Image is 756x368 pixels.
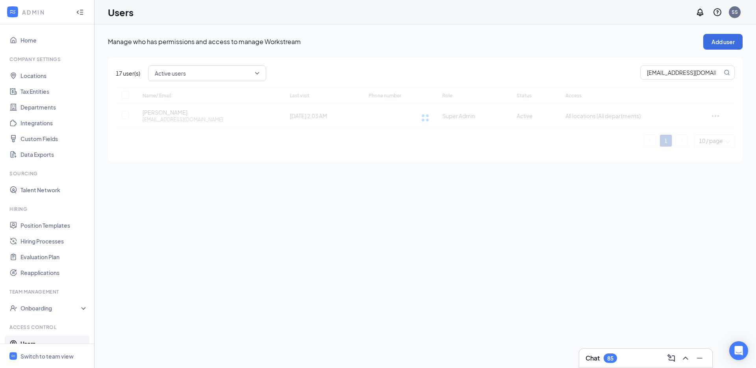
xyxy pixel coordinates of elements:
svg: WorkstreamLogo [9,8,17,16]
div: 85 [607,355,613,362]
div: Team Management [9,288,86,295]
a: Departments [20,99,88,115]
div: SS [732,9,738,15]
h3: Chat [586,354,600,362]
div: Onboarding [20,304,81,312]
svg: QuestionInfo [713,7,722,17]
a: Tax Entities [20,84,88,99]
svg: Collapse [76,8,84,16]
div: Company Settings [9,56,86,63]
a: Home [20,32,88,48]
div: ADMIN [22,8,69,16]
span: 17 user(s) [116,69,140,78]
button: Add user [703,34,743,50]
svg: ComposeMessage [667,353,676,363]
div: Open Intercom Messenger [729,341,748,360]
span: Active users [155,67,186,79]
svg: ChevronUp [681,353,690,363]
svg: WorkstreamLogo [11,353,16,359]
button: Minimize [693,352,706,364]
div: Switch to team view [20,352,74,360]
div: Sourcing [9,170,86,177]
svg: MagnifyingGlass [724,69,730,76]
a: Evaluation Plan [20,249,88,265]
div: Access control [9,324,86,331]
button: ComposeMessage [665,352,678,364]
svg: Notifications [695,7,705,17]
svg: Minimize [695,353,704,363]
a: Position Templates [20,217,88,233]
a: Users [20,336,88,351]
svg: UserCheck [9,304,17,312]
a: Integrations [20,115,88,131]
p: Manage who has permissions and access to manage Workstream [108,37,703,46]
a: Hiring Processes [20,233,88,249]
a: Talent Network [20,182,88,198]
h1: Users [108,6,133,19]
a: Locations [20,68,88,84]
a: Data Exports [20,147,88,162]
input: Search users [641,66,722,79]
button: ChevronUp [679,352,692,364]
a: Reapplications [20,265,88,281]
div: Hiring [9,206,86,212]
a: Custom Fields [20,131,88,147]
